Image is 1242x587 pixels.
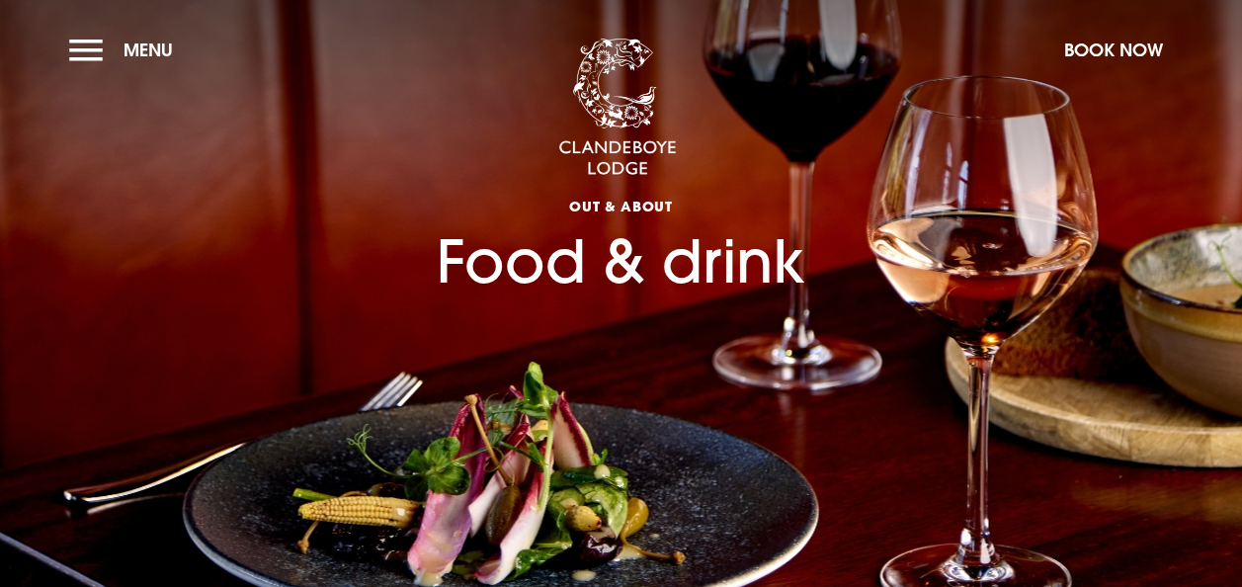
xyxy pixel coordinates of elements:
img: Clandeboye Lodge [558,39,677,177]
span: Menu [124,39,173,61]
button: Menu [69,29,183,71]
button: Book Now [1054,29,1173,71]
span: OUT & ABOUT [437,197,805,215]
h1: Food & drink [437,124,805,296]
